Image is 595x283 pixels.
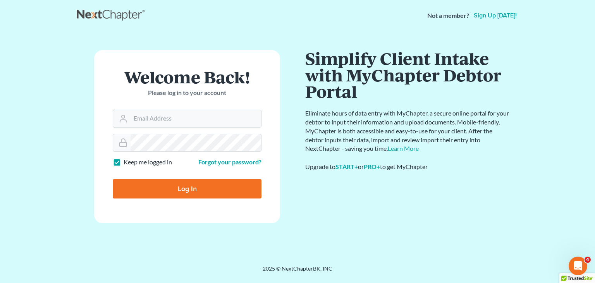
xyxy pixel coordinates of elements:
h1: Welcome Back! [113,69,261,85]
a: Forgot your password? [198,158,261,166]
input: Log In [113,179,261,198]
h1: Simplify Client Intake with MyChapter Debtor Portal [305,50,511,100]
a: PRO+ [364,163,380,170]
div: Upgrade to or to get MyChapter [305,162,511,171]
label: Keep me logged in [124,158,172,167]
strong: Not a member? [427,11,469,20]
span: 4 [585,257,591,263]
p: Please log in to your account [113,88,261,97]
input: Email Address [131,110,261,127]
a: Learn More [388,145,419,152]
iframe: Intercom live chat [569,257,587,275]
a: Sign up [DATE]! [472,12,518,19]
p: Eliminate hours of data entry with MyChapter, a secure online portal for your debtor to input the... [305,109,511,153]
div: 2025 © NextChapterBK, INC [77,265,518,279]
a: START+ [335,163,358,170]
